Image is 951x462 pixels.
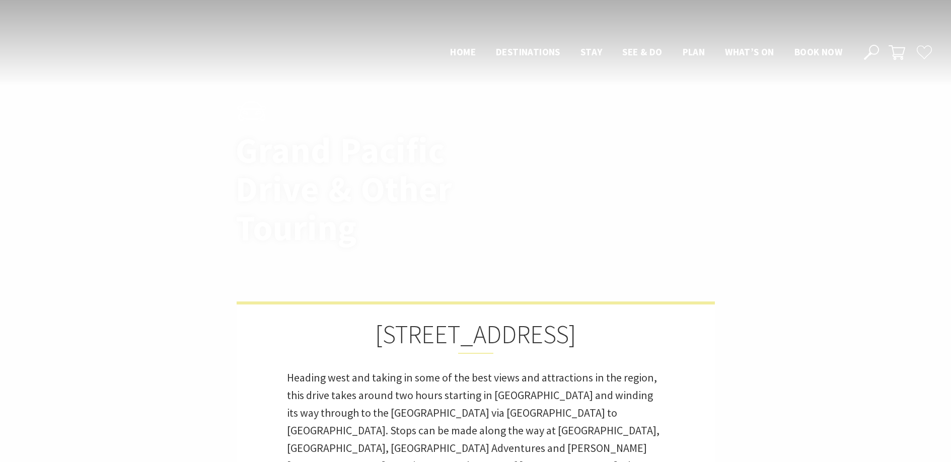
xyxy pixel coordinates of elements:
[725,46,774,58] span: What’s On
[496,46,560,58] span: Destinations
[450,46,476,58] span: Home
[287,320,665,354] h2: [STREET_ADDRESS]
[683,46,705,58] span: Plan
[440,44,852,61] nav: Main Menu
[622,46,662,58] span: See & Do
[236,131,520,248] h1: Grand Pacific Drive & Other Touring
[580,46,603,58] span: Stay
[794,46,842,58] span: Book now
